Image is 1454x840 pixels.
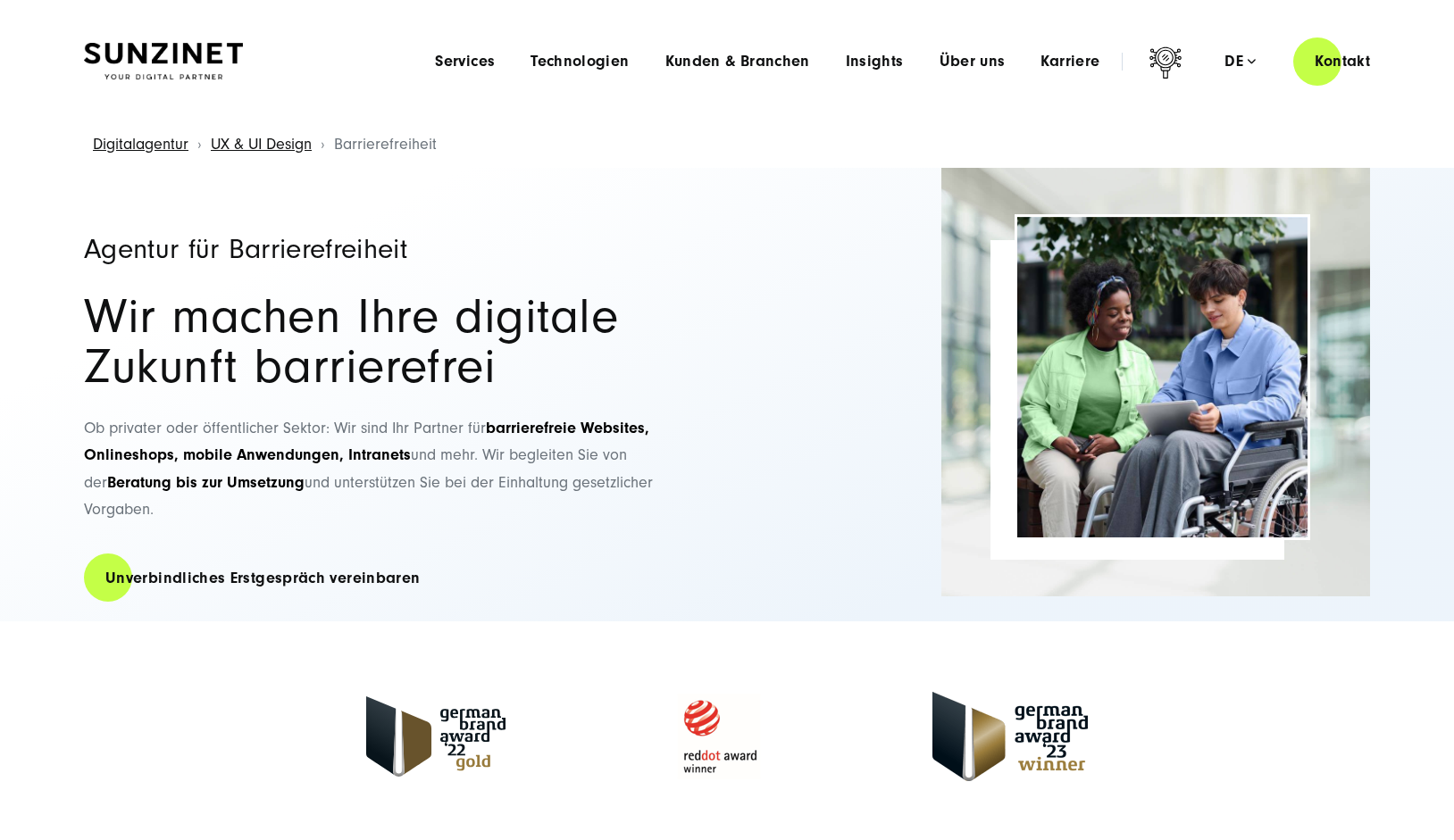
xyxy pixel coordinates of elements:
[1017,217,1308,537] img: Symbolbild für
[531,53,629,71] a: Technologien
[84,292,709,392] h2: Wir machen Ihre digitale Zukunft barrierefrei
[1040,53,1099,71] a: Karriere
[334,135,437,154] span: Barrierefreiheit
[1293,36,1391,87] a: Kontakt
[107,473,305,492] strong: Beratung bis zur Umsetzung
[625,683,813,790] img: Logo des Red Dot Award mit einer rot-weiß gestreiften Kugel und dem Text 'reddot award winner'. |...
[84,415,709,524] p: Ob privater oder öffentlicher Sektor: Wir sind Ihr Partner für und mehr. Wir begleiten Sie von de...
[435,53,495,71] a: Services
[366,696,506,776] img: Logo des German Brand Award 2022 mit dem Text 'German Brand Award '22 gold' und einer stilisierte...
[211,135,312,154] a: UX & UI Design
[84,235,709,263] h1: Agentur für Barrierefreiheit
[84,43,243,80] img: SUNZINET Full Service Digital Agentur
[932,692,1088,781] img: Logo des German Brand Award 2023 mit dem Text 'German Brand Award '23 Winner' und einer stilisier...
[940,53,1006,71] a: Über uns
[84,553,441,603] a: Unverbindliches Erstgespräch vereinbaren
[1224,53,1256,71] div: de
[846,53,904,71] a: Insights
[665,53,810,71] a: Kunden & Branchen
[93,135,188,154] a: Digitalagentur
[941,168,1370,596] img: Ein heller und moderner Innenraum mit großen Glasfenstern und viel natürlichem Licht, unscharf da...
